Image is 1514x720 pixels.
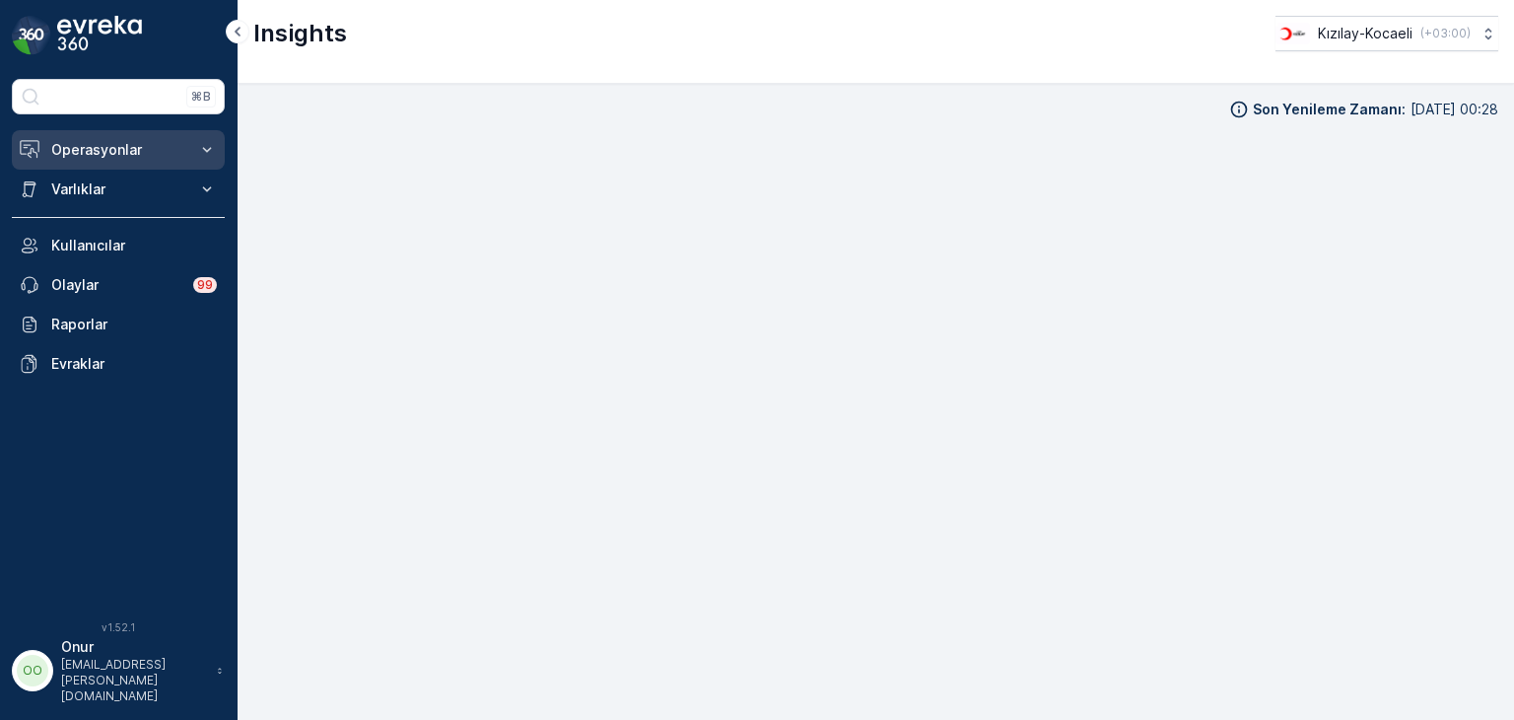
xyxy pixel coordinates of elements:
[12,130,225,170] button: Operasyonlar
[61,657,207,704] p: [EMAIL_ADDRESS][PERSON_NAME][DOMAIN_NAME]
[51,236,217,255] p: Kullanıcılar
[51,315,217,334] p: Raporlar
[12,226,225,265] a: Kullanıcılar
[17,655,48,686] div: OO
[1275,16,1498,51] button: Kızılay-Kocaeli(+03:00)
[12,637,225,704] button: OOOnur[EMAIL_ADDRESS][PERSON_NAME][DOMAIN_NAME]
[12,621,225,633] span: v 1.52.1
[253,18,347,49] p: Insights
[1411,100,1498,119] p: [DATE] 00:28
[1253,100,1406,119] p: Son Yenileme Zamanı :
[197,277,213,293] p: 99
[12,344,225,384] a: Evraklar
[51,354,217,374] p: Evraklar
[12,265,225,305] a: Olaylar99
[1275,23,1310,44] img: k%C4%B1z%C4%B1lay_0jL9uU1.png
[57,16,142,55] img: logo_dark-DEwI_e13.png
[1420,26,1471,41] p: ( +03:00 )
[12,305,225,344] a: Raporlar
[191,89,211,105] p: ⌘B
[51,140,185,160] p: Operasyonlar
[12,16,51,55] img: logo
[51,180,185,199] p: Varlıklar
[61,637,207,657] p: Onur
[12,170,225,209] button: Varlıklar
[1318,24,1412,43] p: Kızılay-Kocaeli
[51,275,181,295] p: Olaylar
